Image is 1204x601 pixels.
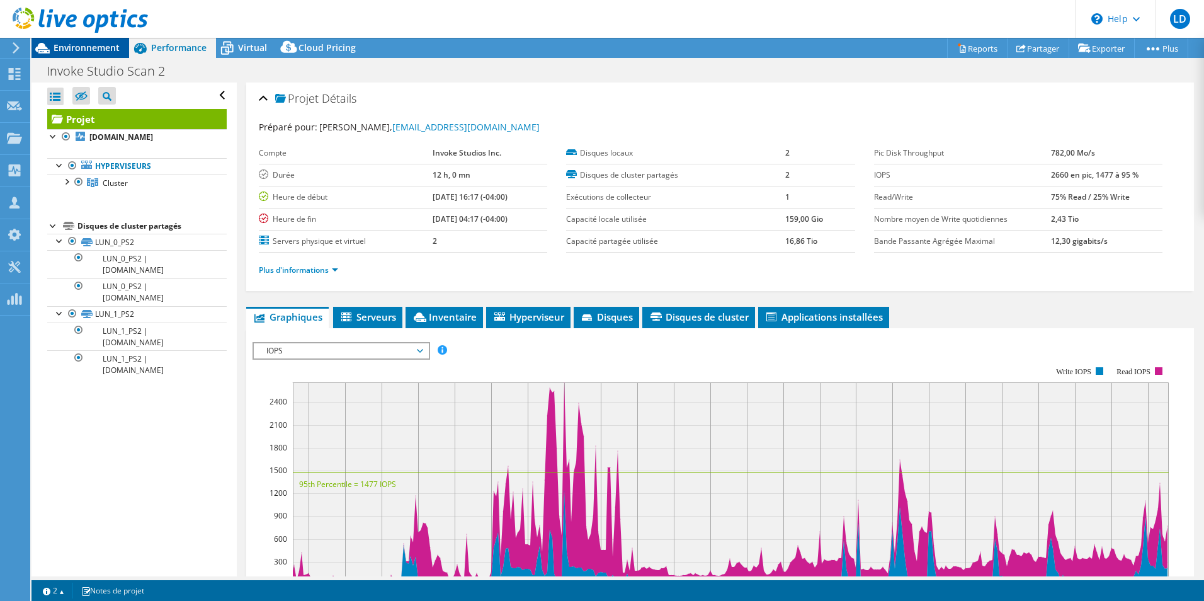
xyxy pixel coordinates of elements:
span: [PERSON_NAME], [319,121,540,133]
text: 300 [274,556,287,567]
span: Disques [580,311,633,323]
a: Projet [47,109,227,129]
span: Environnement [54,42,120,54]
b: 782,00 Mo/s [1051,147,1095,158]
a: LUN_1_PS2 | [DOMAIN_NAME] [47,350,227,378]
b: [DATE] 16:17 (-04:00) [433,192,508,202]
text: 1500 [270,465,287,476]
label: Capacité partagée utilisée [566,235,785,248]
label: Disques locaux [566,147,785,159]
b: 12 h, 0 mn [433,169,470,180]
a: 2 [34,583,73,598]
label: Exécutions de collecteur [566,191,785,203]
span: Cluster [103,178,128,188]
span: LD [1170,9,1190,29]
a: LUN_1_PS2 [47,306,227,323]
text: 95th Percentile = 1477 IOPS [299,479,396,489]
span: Virtual [238,42,267,54]
svg: \n [1091,13,1103,25]
a: Reports [947,38,1008,58]
a: Exporter [1069,38,1135,58]
text: Read IOPS [1116,367,1150,376]
b: 159,00 Gio [785,214,823,224]
span: Graphiques [253,311,322,323]
a: Notes de projet [72,583,153,598]
label: Heure de début [259,191,433,203]
text: 2400 [270,396,287,407]
a: LUN_0_PS2 | [DOMAIN_NAME] [47,250,227,278]
label: Disques de cluster partagés [566,169,785,181]
a: Cluster [47,175,227,191]
div: Disques de cluster partagés [77,219,227,234]
a: Plus [1134,38,1188,58]
span: Inventaire [412,311,477,323]
label: Préparé pour: [259,121,317,133]
b: [DOMAIN_NAME] [89,132,153,142]
text: Write IOPS [1056,367,1091,376]
label: Bande Passante Agrégée Maximal [874,235,1052,248]
a: Plus d'informations [259,265,338,275]
a: [EMAIL_ADDRESS][DOMAIN_NAME] [392,121,540,133]
text: 1200 [270,488,287,498]
b: 16,86 Tio [785,236,817,246]
a: Hyperviseurs [47,158,227,175]
label: Heure de fin [259,213,433,226]
span: Hyperviseur [492,311,564,323]
span: Projet [275,93,319,105]
a: Partager [1007,38,1069,58]
a: LUN_0_PS2 [47,234,227,250]
a: [DOMAIN_NAME] [47,129,227,146]
label: Capacité locale utilisée [566,213,785,226]
b: 12,30 gigabits/s [1051,236,1108,246]
span: Détails [322,91,356,106]
label: Nombre moyen de Write quotidiennes [874,213,1052,226]
a: LUN_1_PS2 | [DOMAIN_NAME] [47,323,227,350]
b: 2 [433,236,437,246]
label: Read/Write [874,191,1052,203]
label: IOPS [874,169,1052,181]
h1: Invoke Studio Scan 2 [41,64,185,78]
span: Disques de cluster [649,311,749,323]
b: Invoke Studios Inc. [433,147,501,158]
b: 2 [785,147,790,158]
label: Pic Disk Throughput [874,147,1052,159]
text: 900 [274,510,287,521]
b: 1 [785,192,790,202]
text: 1800 [270,442,287,453]
span: Applications installées [764,311,883,323]
text: 600 [274,534,287,544]
b: 75% Read / 25% Write [1051,192,1130,202]
b: [DATE] 04:17 (-04:00) [433,214,508,224]
span: IOPS [260,343,422,358]
label: Durée [259,169,433,181]
b: 2,43 Tio [1051,214,1079,224]
label: Servers physique et virtuel [259,235,433,248]
span: Performance [151,42,207,54]
b: 2 [785,169,790,180]
span: Serveurs [339,311,396,323]
text: 2100 [270,420,287,430]
span: Cloud Pricing [298,42,356,54]
label: Compte [259,147,433,159]
b: 2660 en pic, 1477 à 95 % [1051,169,1139,180]
a: LUN_0_PS2 | [DOMAIN_NAME] [47,278,227,306]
